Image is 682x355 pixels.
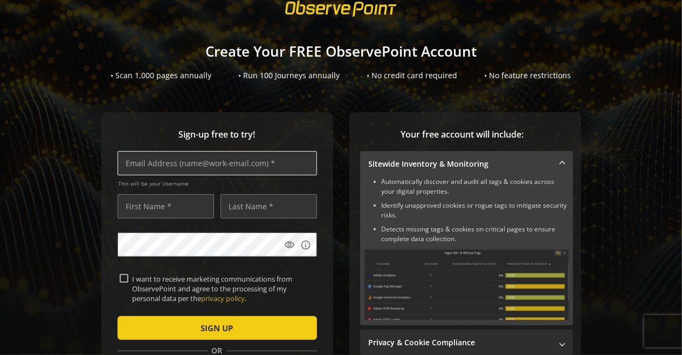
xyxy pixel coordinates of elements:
button: SIGN UP [118,316,317,340]
div: • Run 100 Journeys annually [239,70,340,81]
span: This will be your Username [119,180,317,187]
mat-panel-title: Sitewide Inventory & Monitoring [369,159,552,169]
mat-panel-title: Privacy & Cookie Compliance [369,337,552,348]
mat-expansion-panel-header: Sitewide Inventory & Monitoring [360,151,573,177]
a: privacy policy [202,293,245,303]
div: Sitewide Inventory & Monitoring [360,177,573,325]
mat-icon: info [301,240,312,250]
li: Identify unapproved cookies or rogue tags to mitigate security risks. [382,201,569,220]
mat-icon: visibility [285,240,295,250]
li: Automatically discover and audit all tags & cookies across your digital properties. [382,177,569,196]
div: • No credit card required [367,70,458,81]
input: Last Name * [221,194,317,219]
span: Sign-up free to try! [118,128,317,141]
img: Sitewide Inventory & Monitoring [364,249,569,320]
span: Your free account will include: [360,128,565,141]
input: Email Address (name@work-email.com) * [118,151,317,175]
li: Detects missing tags & cookies on critical pages to ensure complete data collection. [382,224,569,244]
input: First Name * [118,194,214,219]
div: • Scan 1,000 pages annually [111,70,212,81]
span: SIGN UP [201,318,233,338]
div: • No feature restrictions [485,70,571,81]
label: I want to receive marketing communications from ObservePoint and agree to the processing of my pe... [128,274,315,304]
